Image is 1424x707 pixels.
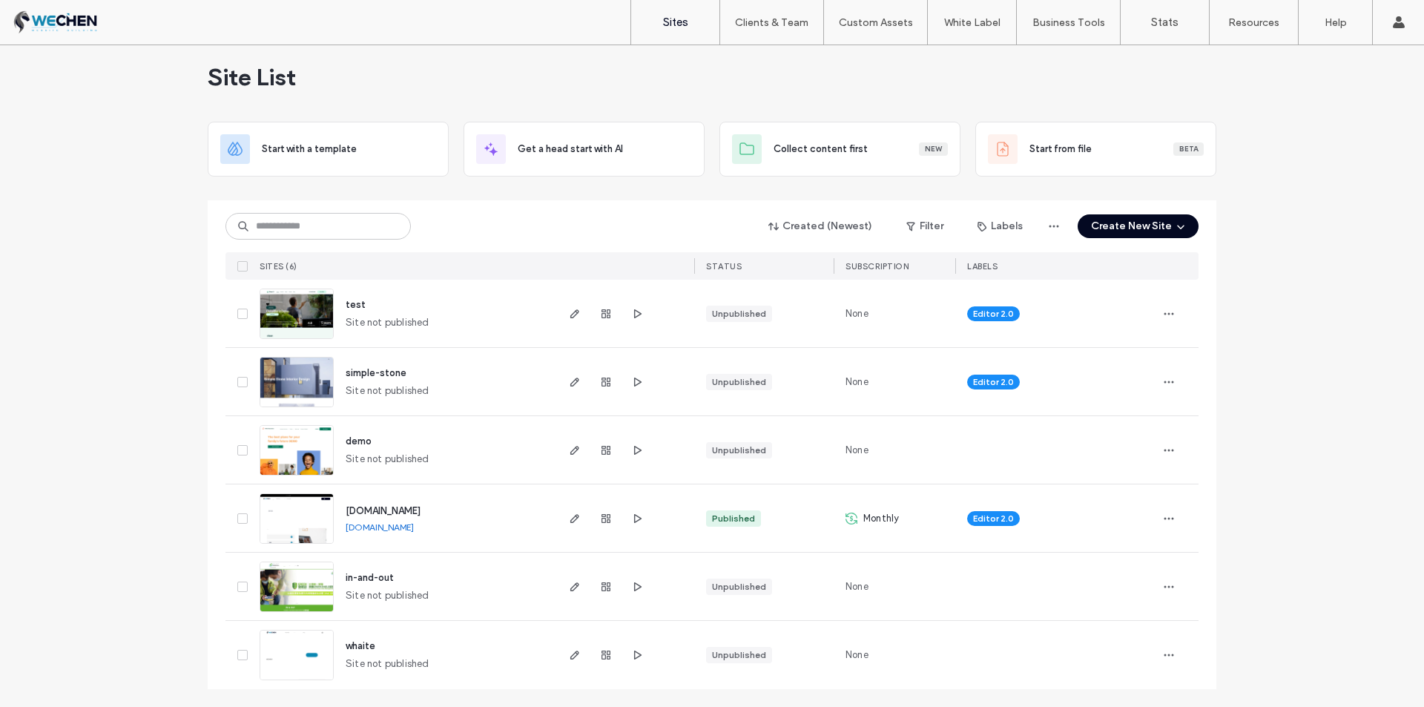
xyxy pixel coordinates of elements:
[706,261,742,272] span: STATUS
[712,375,766,389] div: Unpublished
[839,16,913,29] label: Custom Assets
[712,512,755,525] div: Published
[1151,16,1179,29] label: Stats
[964,214,1036,238] button: Labels
[1029,142,1092,157] span: Start from file
[346,367,406,378] a: simple-stone
[712,444,766,457] div: Unpublished
[845,579,868,594] span: None
[346,452,429,467] span: Site not published
[346,384,429,398] span: Site not published
[712,580,766,593] div: Unpublished
[845,375,868,389] span: None
[756,214,886,238] button: Created (Newest)
[346,640,375,651] a: whaite
[346,572,394,583] a: in-and-out
[346,505,421,516] a: [DOMAIN_NAME]
[944,16,1001,29] label: White Label
[845,306,868,321] span: None
[1078,214,1199,238] button: Create New Site
[845,261,909,272] span: SUBSCRIPTION
[1173,142,1204,156] div: Beta
[518,142,623,157] span: Get a head start with AI
[973,307,1014,320] span: Editor 2.0
[863,511,899,526] span: Monthly
[1228,16,1279,29] label: Resources
[346,315,429,330] span: Site not published
[712,307,766,320] div: Unpublished
[346,299,366,310] a: test
[464,122,705,177] div: Get a head start with AI
[346,435,372,447] a: demo
[967,261,998,272] span: LABELS
[208,62,296,92] span: Site List
[208,122,449,177] div: Start with a template
[663,16,688,29] label: Sites
[346,522,414,533] a: [DOMAIN_NAME]
[38,10,61,24] span: 幫助
[845,648,868,662] span: None
[346,588,429,603] span: Site not published
[1032,16,1105,29] label: Business Tools
[845,443,868,458] span: None
[973,512,1014,525] span: Editor 2.0
[260,261,297,272] span: SITES (6)
[262,142,357,157] span: Start with a template
[774,142,868,157] span: Collect content first
[735,16,808,29] label: Clients & Team
[919,142,948,156] div: New
[973,375,1014,389] span: Editor 2.0
[891,214,958,238] button: Filter
[1325,16,1347,29] label: Help
[346,657,429,671] span: Site not published
[975,122,1216,177] div: Start from fileBeta
[712,648,766,662] div: Unpublished
[719,122,960,177] div: Collect content firstNew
